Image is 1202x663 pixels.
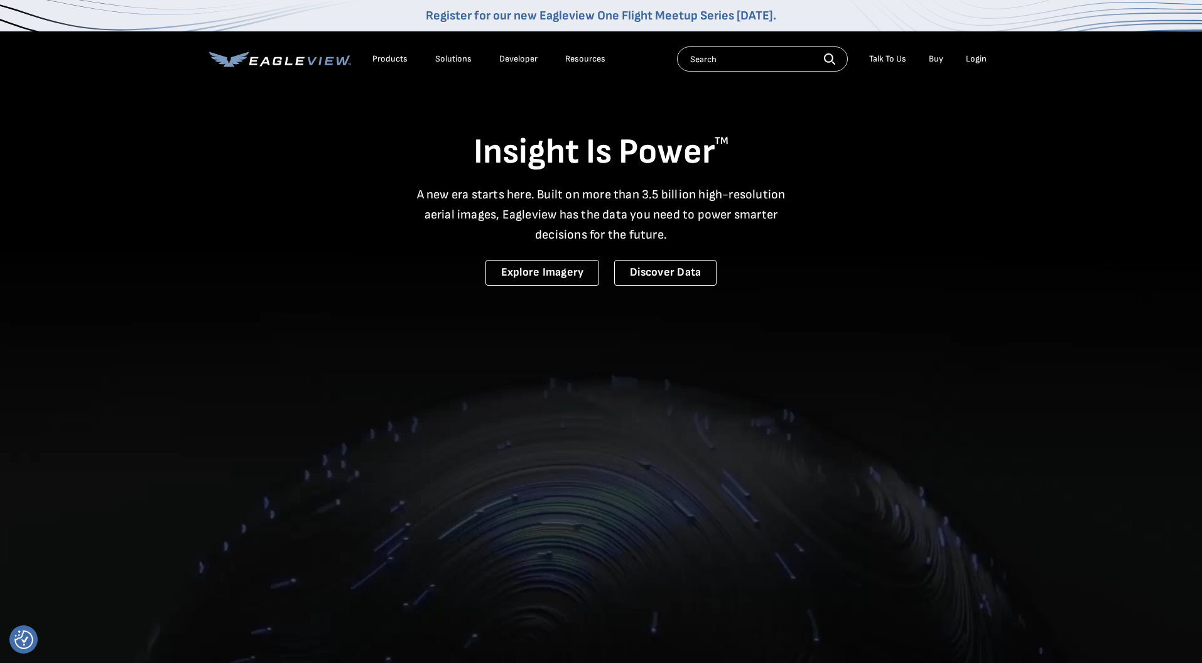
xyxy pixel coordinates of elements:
[966,53,987,65] div: Login
[715,135,728,147] sup: TM
[14,630,33,649] img: Revisit consent button
[677,46,848,72] input: Search
[426,8,776,23] a: Register for our new Eagleview One Flight Meetup Series [DATE].
[485,260,600,286] a: Explore Imagery
[14,630,33,649] button: Consent Preferences
[614,260,717,286] a: Discover Data
[409,185,793,245] p: A new era starts here. Built on more than 3.5 billion high-resolution aerial images, Eagleview ha...
[565,53,605,65] div: Resources
[499,53,538,65] a: Developer
[209,131,993,175] h1: Insight Is Power
[929,53,943,65] a: Buy
[372,53,408,65] div: Products
[869,53,906,65] div: Talk To Us
[435,53,472,65] div: Solutions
